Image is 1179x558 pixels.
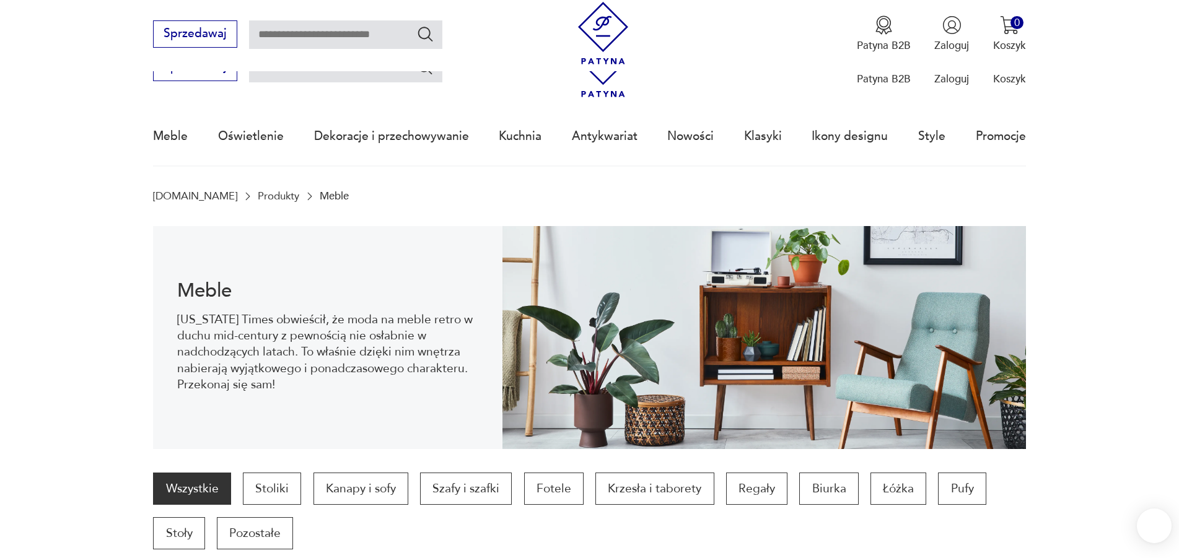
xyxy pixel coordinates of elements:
[934,38,969,53] p: Zaloguj
[153,473,230,505] a: Wszystkie
[812,108,888,165] a: Ikony designu
[744,108,782,165] a: Klasyki
[314,108,469,165] a: Dekoracje i przechowywanie
[320,190,349,202] p: Meble
[258,190,299,202] a: Produkty
[799,473,858,505] a: Biurka
[595,473,714,505] a: Krzesła i taborety
[993,15,1026,53] button: 0Koszyk
[938,473,986,505] a: Pufy
[874,15,893,35] img: Ikona medalu
[857,15,911,53] button: Patyna B2B
[416,25,434,43] button: Szukaj
[524,473,584,505] a: Fotele
[976,108,1026,165] a: Promocje
[153,30,237,40] a: Sprzedawaj
[857,72,911,86] p: Patyna B2B
[1000,15,1019,35] img: Ikona koszyka
[313,473,408,505] a: Kanapy i sofy
[217,517,293,549] a: Pozostałe
[177,282,479,300] h1: Meble
[416,58,434,76] button: Szukaj
[499,108,541,165] a: Kuchnia
[218,108,284,165] a: Oświetlenie
[153,517,204,549] a: Stoły
[857,15,911,53] a: Ikona medaluPatyna B2B
[726,473,787,505] a: Regały
[1010,16,1023,29] div: 0
[420,473,512,505] a: Szafy i szafki
[993,38,1026,53] p: Koszyk
[942,15,962,35] img: Ikonka użytkownika
[870,473,926,505] a: Łóżka
[502,226,1026,449] img: Meble
[934,72,969,86] p: Zaloguj
[918,108,945,165] a: Style
[1137,508,1172,543] iframe: Smartsupp widget button
[153,190,237,202] a: [DOMAIN_NAME]
[177,312,479,393] p: [US_STATE] Times obwieścił, że moda na meble retro w duchu mid-century z pewnością nie osłabnie w...
[857,38,911,53] p: Patyna B2B
[667,108,714,165] a: Nowości
[572,2,634,64] img: Patyna - sklep z meblami i dekoracjami vintage
[153,63,237,73] a: Sprzedawaj
[993,72,1026,86] p: Koszyk
[243,473,301,505] a: Stoliki
[934,15,969,53] button: Zaloguj
[153,108,188,165] a: Meble
[153,20,237,48] button: Sprzedawaj
[572,108,638,165] a: Antykwariat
